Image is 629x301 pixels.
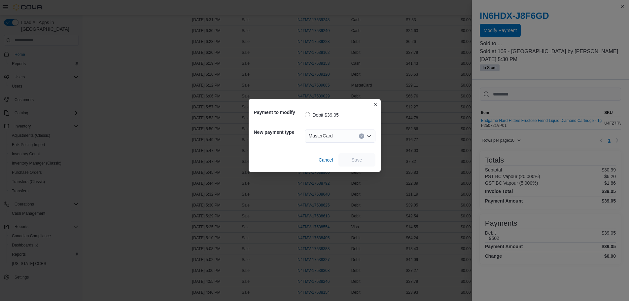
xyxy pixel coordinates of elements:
h5: New payment type [254,126,303,139]
button: Clear input [359,133,364,139]
span: MasterCard [309,132,333,140]
button: Closes this modal window [371,100,379,108]
button: Cancel [316,153,336,167]
span: Save [352,157,362,163]
button: Open list of options [366,133,371,139]
span: Cancel [319,157,333,163]
button: Save [338,153,375,167]
label: Debit $39.05 [305,111,339,119]
h5: Payment to modify [254,106,303,119]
